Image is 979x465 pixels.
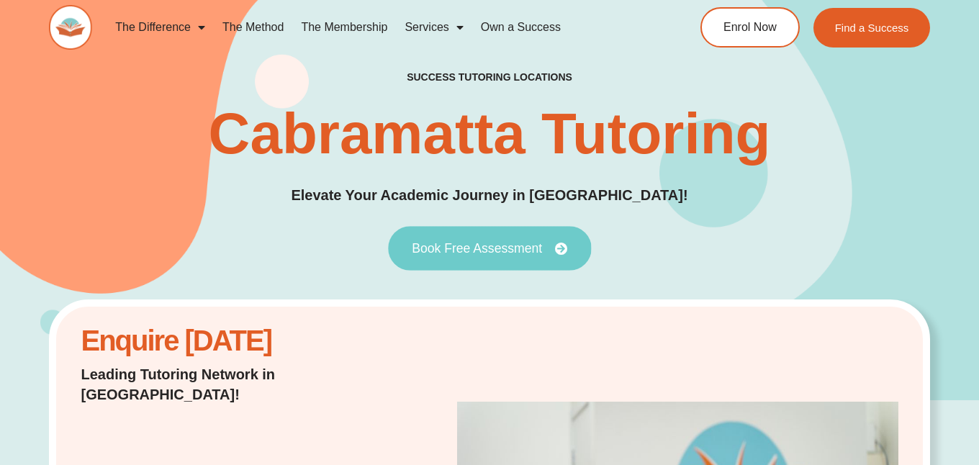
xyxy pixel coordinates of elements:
[396,11,472,44] a: Services
[81,332,370,350] h2: Enquire [DATE]
[209,105,771,163] h1: Cabramatta Tutoring
[214,11,292,44] a: The Method
[107,11,214,44] a: The Difference
[81,364,370,405] p: Leading Tutoring Network in [GEOGRAPHIC_DATA]!
[291,184,687,207] p: Elevate Your Academic Journey in [GEOGRAPHIC_DATA]!
[292,11,396,44] a: The Membership
[388,226,591,271] a: Book Free Assessment
[907,396,979,465] iframe: Chat Widget
[700,7,800,48] a: Enrol Now
[412,242,542,255] span: Book Free Assessment
[407,71,572,83] h2: success tutoring locations
[723,22,777,33] span: Enrol Now
[834,22,908,33] span: Find a Success
[107,11,649,44] nav: Menu
[813,8,930,48] a: Find a Success
[472,11,569,44] a: Own a Success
